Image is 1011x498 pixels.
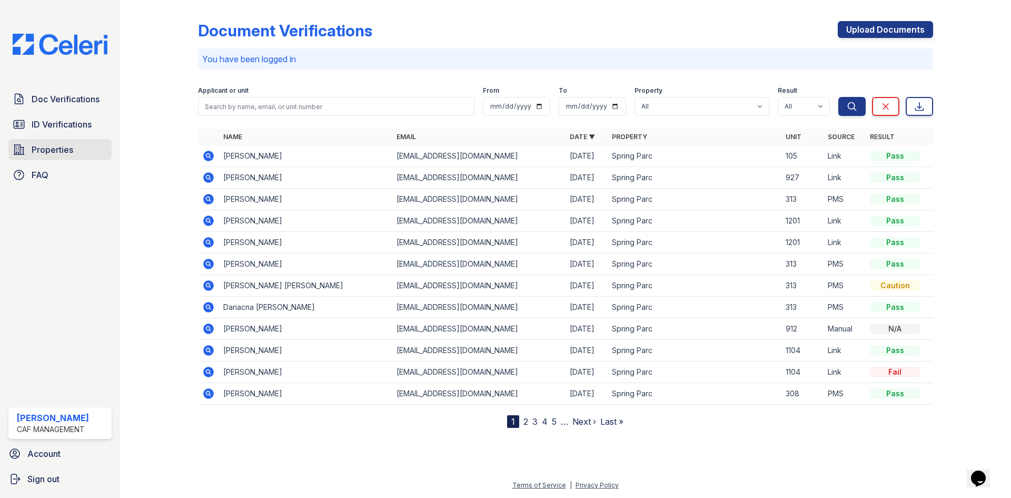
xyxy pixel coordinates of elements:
div: Document Verifications [198,21,372,40]
div: Pass [870,259,920,269]
div: 1 [507,415,519,428]
td: [EMAIL_ADDRESS][DOMAIN_NAME] [392,318,566,340]
a: Last » [600,416,623,427]
td: [PERSON_NAME] [219,253,392,275]
a: Doc Verifications [8,89,112,110]
td: [EMAIL_ADDRESS][DOMAIN_NAME] [392,275,566,297]
td: Spring Parc [608,297,781,318]
a: 2 [523,416,528,427]
td: PMS [824,189,866,210]
td: Spring Parc [608,189,781,210]
a: Next › [572,416,596,427]
td: PMS [824,275,866,297]
td: [PERSON_NAME] [219,167,392,189]
td: Dariacna [PERSON_NAME] [219,297,392,318]
td: PMS [824,297,866,318]
label: Property [635,86,662,95]
div: [PERSON_NAME] [17,412,89,424]
td: [DATE] [566,145,608,167]
a: Privacy Policy [576,481,619,489]
div: Pass [870,216,920,226]
td: Spring Parc [608,145,781,167]
a: Properties [8,139,112,160]
div: Caution [870,280,920,291]
span: FAQ [32,169,48,181]
label: Result [778,86,797,95]
td: [EMAIL_ADDRESS][DOMAIN_NAME] [392,253,566,275]
td: 1201 [781,210,824,232]
td: 105 [781,145,824,167]
a: Result [870,133,895,141]
div: Pass [870,345,920,356]
td: Link [824,167,866,189]
div: N/A [870,324,920,334]
td: 927 [781,167,824,189]
td: PMS [824,253,866,275]
td: [PERSON_NAME] [219,318,392,340]
td: [DATE] [566,210,608,232]
iframe: chat widget [967,456,1000,487]
td: 1104 [781,362,824,383]
td: [DATE] [566,253,608,275]
a: Sign out [4,468,116,490]
td: [DATE] [566,362,608,383]
td: [EMAIL_ADDRESS][DOMAIN_NAME] [392,145,566,167]
td: [EMAIL_ADDRESS][DOMAIN_NAME] [392,340,566,362]
td: 313 [781,253,824,275]
span: Account [27,447,61,460]
label: From [483,86,499,95]
td: [EMAIL_ADDRESS][DOMAIN_NAME] [392,167,566,189]
td: [DATE] [566,189,608,210]
td: 308 [781,383,824,405]
td: Spring Parc [608,210,781,232]
td: [PERSON_NAME] [219,383,392,405]
a: 3 [532,416,538,427]
div: Pass [870,237,920,248]
td: Spring Parc [608,362,781,383]
td: 313 [781,275,824,297]
td: Spring Parc [608,275,781,297]
td: [EMAIL_ADDRESS][DOMAIN_NAME] [392,362,566,383]
td: Link [824,362,866,383]
td: Link [824,210,866,232]
a: ID Verifications [8,114,112,135]
td: [EMAIL_ADDRESS][DOMAIN_NAME] [392,383,566,405]
td: 1201 [781,232,824,253]
td: [DATE] [566,318,608,340]
label: Applicant or unit [198,86,249,95]
a: 5 [552,416,557,427]
span: Doc Verifications [32,93,100,105]
a: Date ▼ [570,133,595,141]
td: [DATE] [566,275,608,297]
a: Terms of Service [512,481,566,489]
div: Pass [870,194,920,204]
td: PMS [824,383,866,405]
td: [DATE] [566,232,608,253]
span: … [561,415,568,428]
div: | [570,481,572,489]
td: [EMAIL_ADDRESS][DOMAIN_NAME] [392,189,566,210]
img: CE_Logo_Blue-a8612792a0a2168367f1c8372b55b34899dd931a85d93a1a3d3e32e68fde9ad4.png [4,34,116,55]
div: Pass [870,388,920,399]
span: ID Verifications [32,118,92,131]
td: Spring Parc [608,232,781,253]
td: Spring Parc [608,253,781,275]
a: Name [223,133,242,141]
td: [EMAIL_ADDRESS][DOMAIN_NAME] [392,297,566,318]
td: [PERSON_NAME] [219,362,392,383]
div: Fail [870,367,920,377]
div: Pass [870,172,920,183]
a: 4 [542,416,548,427]
span: Properties [32,143,73,156]
a: Property [612,133,647,141]
td: [EMAIL_ADDRESS][DOMAIN_NAME] [392,232,566,253]
td: 912 [781,318,824,340]
a: Upload Documents [838,21,933,38]
div: CAF Management [17,424,89,435]
td: [PERSON_NAME] [PERSON_NAME] [219,275,392,297]
td: [DATE] [566,383,608,405]
td: Spring Parc [608,318,781,340]
td: [PERSON_NAME] [219,210,392,232]
td: [EMAIL_ADDRESS][DOMAIN_NAME] [392,210,566,232]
